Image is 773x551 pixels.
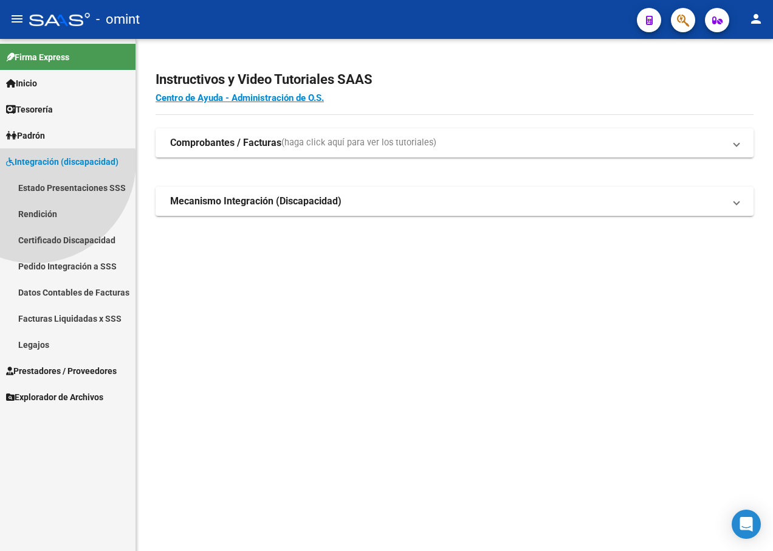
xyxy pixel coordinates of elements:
[156,68,754,91] h2: Instructivos y Video Tutoriales SAAS
[6,50,69,64] span: Firma Express
[6,364,117,378] span: Prestadores / Proveedores
[6,129,45,142] span: Padrón
[10,12,24,26] mat-icon: menu
[156,187,754,216] mat-expansion-panel-header: Mecanismo Integración (Discapacidad)
[6,155,119,168] span: Integración (discapacidad)
[6,390,103,404] span: Explorador de Archivos
[6,103,53,116] span: Tesorería
[732,510,761,539] div: Open Intercom Messenger
[749,12,763,26] mat-icon: person
[156,128,754,158] mat-expansion-panel-header: Comprobantes / Facturas(haga click aquí para ver los tutoriales)
[281,136,436,150] span: (haga click aquí para ver los tutoriales)
[156,92,324,103] a: Centro de Ayuda - Administración de O.S.
[170,195,342,208] strong: Mecanismo Integración (Discapacidad)
[96,6,140,33] span: - omint
[170,136,281,150] strong: Comprobantes / Facturas
[6,77,37,90] span: Inicio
